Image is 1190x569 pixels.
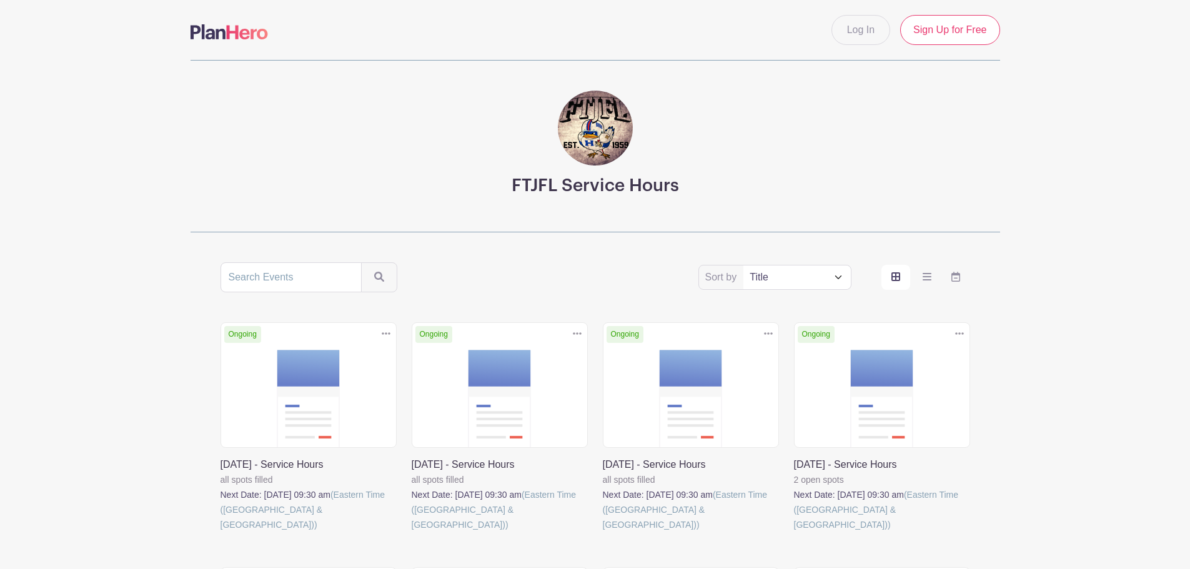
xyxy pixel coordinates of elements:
[558,91,633,166] img: FTJFL%203.jpg
[881,265,970,290] div: order and view
[831,15,890,45] a: Log In
[900,15,999,45] a: Sign Up for Free
[705,270,741,285] label: Sort by
[221,262,362,292] input: Search Events
[512,176,679,197] h3: FTJFL Service Hours
[191,24,268,39] img: logo-507f7623f17ff9eddc593b1ce0a138ce2505c220e1c5a4e2b4648c50719b7d32.svg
